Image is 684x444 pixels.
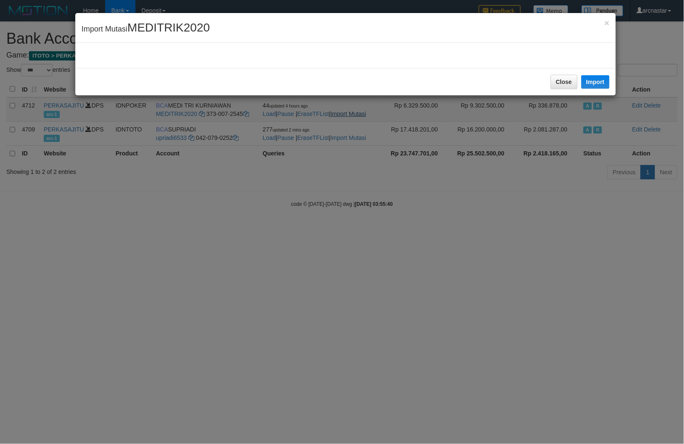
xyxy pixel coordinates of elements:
button: Close [604,18,610,27]
span: MEDITRIK2020 [127,21,210,34]
span: Import Mutasi [82,25,210,33]
button: Import [581,75,610,89]
span: × [604,18,610,28]
button: Close [551,75,578,89]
